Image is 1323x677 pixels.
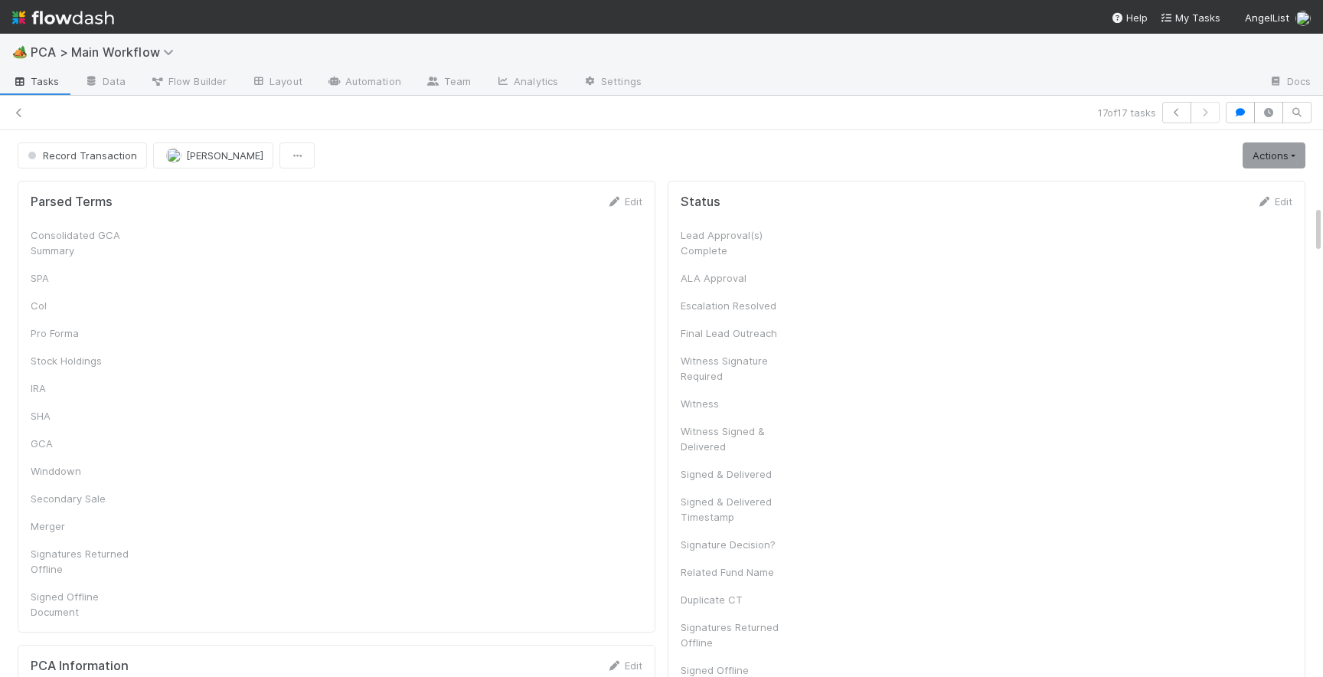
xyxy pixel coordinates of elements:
[606,659,642,672] a: Edit
[12,74,60,89] span: Tasks
[681,564,795,580] div: Related Fund Name
[31,381,145,396] div: IRA
[72,70,138,95] a: Data
[31,353,145,368] div: Stock Holdings
[315,70,413,95] a: Automation
[31,298,145,313] div: CoI
[166,148,181,163] img: avatar_ba0ef937-97b0-4cb1-a734-c46f876909ef.png
[681,298,795,313] div: Escalation Resolved
[681,592,795,607] div: Duplicate CT
[681,195,720,210] h5: Status
[239,70,315,95] a: Layout
[681,537,795,552] div: Signature Decision?
[31,195,113,210] h5: Parsed Terms
[24,149,137,162] span: Record Transaction
[483,70,570,95] a: Analytics
[681,270,795,286] div: ALA Approval
[31,44,181,60] span: PCA > Main Workflow
[1098,105,1156,120] span: 17 of 17 tasks
[150,74,227,89] span: Flow Builder
[31,546,145,577] div: Signatures Returned Offline
[1160,11,1220,24] span: My Tasks
[186,149,263,162] span: [PERSON_NAME]
[31,491,145,506] div: Secondary Sale
[606,195,642,208] a: Edit
[681,353,795,384] div: Witness Signature Required
[681,620,795,650] div: Signatures Returned Offline
[31,227,145,258] div: Consolidated GCA Summary
[1256,195,1292,208] a: Edit
[570,70,654,95] a: Settings
[413,70,483,95] a: Team
[1256,70,1323,95] a: Docs
[138,70,239,95] a: Flow Builder
[12,5,114,31] img: logo-inverted-e16ddd16eac7371096b0.svg
[1295,11,1311,26] img: avatar_ba0ef937-97b0-4cb1-a734-c46f876909ef.png
[1243,142,1305,168] a: Actions
[31,518,145,534] div: Merger
[18,142,147,168] button: Record Transaction
[31,463,145,479] div: Winddown
[681,325,795,341] div: Final Lead Outreach
[31,270,145,286] div: SPA
[681,227,795,258] div: Lead Approval(s) Complete
[31,408,145,424] div: SHA
[12,45,28,58] span: 🏕️
[31,589,145,620] div: Signed Offline Document
[31,325,145,341] div: Pro Forma
[153,142,273,168] button: [PERSON_NAME]
[31,436,145,451] div: GCA
[681,466,795,482] div: Signed & Delivered
[1245,11,1289,24] span: AngelList
[31,659,129,674] h5: PCA Information
[681,494,795,525] div: Signed & Delivered Timestamp
[681,396,795,411] div: Witness
[681,424,795,454] div: Witness Signed & Delivered
[1160,10,1220,25] a: My Tasks
[1111,10,1148,25] div: Help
